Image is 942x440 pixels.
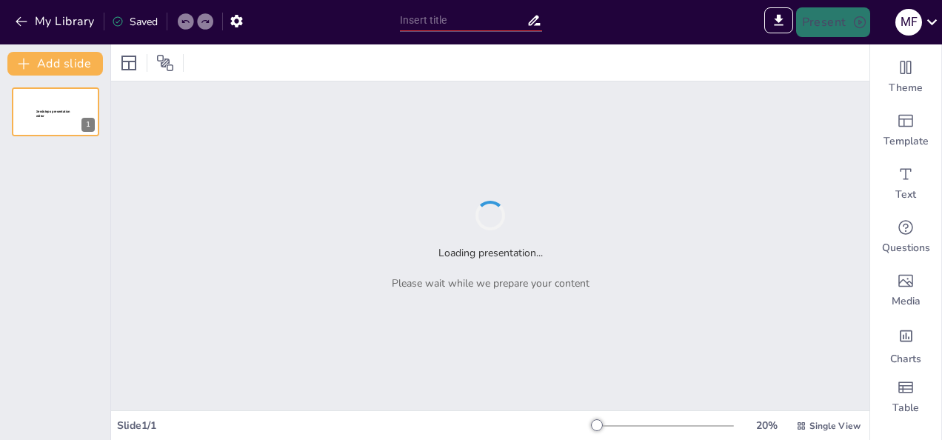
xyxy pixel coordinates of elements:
span: Export to PowerPoint [764,7,793,37]
span: Table [892,401,919,416]
div: Add charts and graphs [870,317,941,370]
input: Insert title [400,10,527,31]
div: 20 % [749,418,784,433]
button: Add slide [7,52,103,76]
p: Please wait while we prepare your content [392,276,589,291]
span: Position [156,54,174,72]
div: Add ready made slides [870,104,941,157]
div: Add images, graphics, shapes or video [870,264,941,317]
span: Text [895,187,916,202]
span: Template [883,134,929,149]
div: Get real-time input from your audience [870,210,941,264]
div: Add a table [870,370,941,424]
div: Sendsteps presentation editor1 [12,87,99,136]
div: Saved [112,14,158,30]
button: Present [796,7,870,37]
h2: Loading presentation... [438,245,543,261]
div: M F [895,9,922,36]
div: Change the overall theme [870,50,941,104]
div: Slide 1 / 1 [117,418,592,433]
span: Single View [809,419,861,433]
div: 1 [81,118,95,132]
span: Theme [889,81,923,96]
span: Sendsteps presentation editor [36,110,70,118]
button: My Library [11,10,101,33]
div: Layout [117,51,141,75]
span: Charts [890,352,921,367]
span: Questions [882,241,930,256]
button: M F [895,7,922,37]
div: Add text boxes [870,157,941,210]
span: Media [892,294,921,309]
